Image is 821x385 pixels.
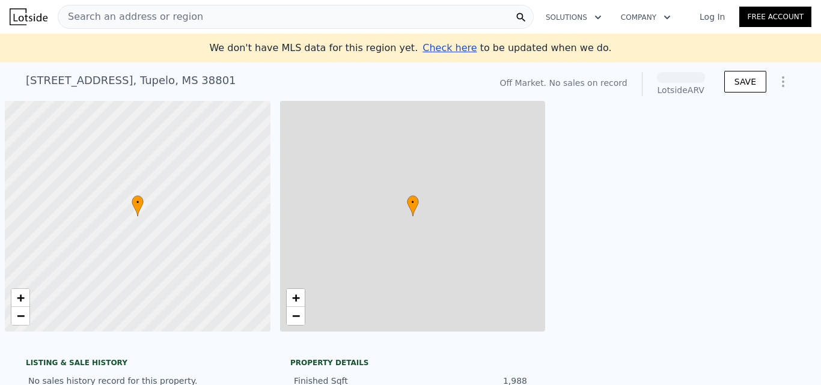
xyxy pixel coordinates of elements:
[407,195,419,216] div: •
[287,289,305,307] a: Zoom in
[17,308,25,323] span: −
[291,308,299,323] span: −
[11,289,29,307] a: Zoom in
[26,358,266,370] div: LISTING & SALE HISTORY
[132,197,144,208] span: •
[499,77,627,89] div: Off Market. No sales on record
[536,7,611,28] button: Solutions
[724,71,766,92] button: SAVE
[17,290,25,305] span: +
[291,290,299,305] span: +
[771,70,795,94] button: Show Options
[290,358,531,368] div: Property details
[287,307,305,325] a: Zoom out
[611,7,680,28] button: Company
[58,10,203,24] span: Search an address or region
[739,7,811,27] a: Free Account
[132,195,144,216] div: •
[209,41,611,55] div: We don't have MLS data for this region yet.
[407,197,419,208] span: •
[10,8,47,25] img: Lotside
[685,11,739,23] a: Log In
[11,307,29,325] a: Zoom out
[26,72,236,89] div: [STREET_ADDRESS] , Tupelo , MS 38801
[423,42,477,53] span: Check here
[423,41,611,55] div: to be updated when we do.
[657,84,705,96] div: Lotside ARV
